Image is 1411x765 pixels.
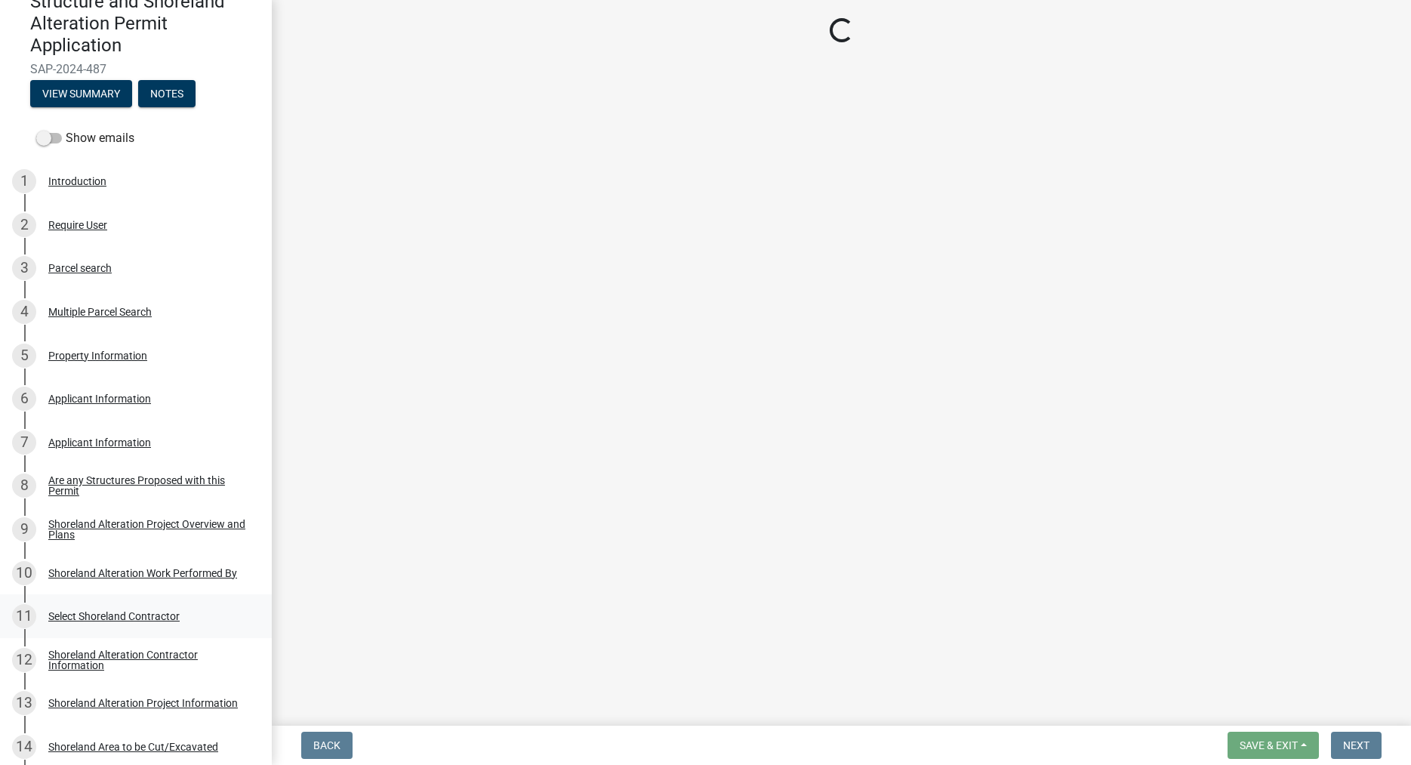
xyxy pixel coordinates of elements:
[48,393,151,404] div: Applicant Information
[12,344,36,368] div: 5
[1240,739,1298,751] span: Save & Exit
[48,220,107,230] div: Require User
[12,473,36,498] div: 8
[12,648,36,672] div: 12
[12,604,36,628] div: 11
[12,430,36,455] div: 7
[313,739,340,751] span: Back
[12,691,36,715] div: 13
[36,129,134,147] label: Show emails
[48,611,180,622] div: Select Shoreland Contractor
[1228,732,1319,759] button: Save & Exit
[48,437,151,448] div: Applicant Information
[48,698,238,708] div: Shoreland Alteration Project Information
[138,89,196,101] wm-modal-confirm: Notes
[12,169,36,193] div: 1
[48,307,152,317] div: Multiple Parcel Search
[138,80,196,107] button: Notes
[48,475,248,496] div: Are any Structures Proposed with this Permit
[48,568,237,578] div: Shoreland Alteration Work Performed By
[1343,739,1369,751] span: Next
[48,649,248,671] div: Shoreland Alteration Contractor Information
[12,517,36,541] div: 9
[48,350,147,361] div: Property Information
[12,561,36,585] div: 10
[48,176,106,187] div: Introduction
[1331,732,1382,759] button: Next
[301,732,353,759] button: Back
[30,62,242,76] span: SAP-2024-487
[12,735,36,759] div: 14
[30,89,132,101] wm-modal-confirm: Summary
[12,387,36,411] div: 6
[48,519,248,540] div: Shoreland Alteration Project Overview and Plans
[48,742,218,752] div: Shoreland Area to be Cut/Excavated
[48,263,112,273] div: Parcel search
[12,213,36,237] div: 2
[12,256,36,280] div: 3
[30,80,132,107] button: View Summary
[12,300,36,324] div: 4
